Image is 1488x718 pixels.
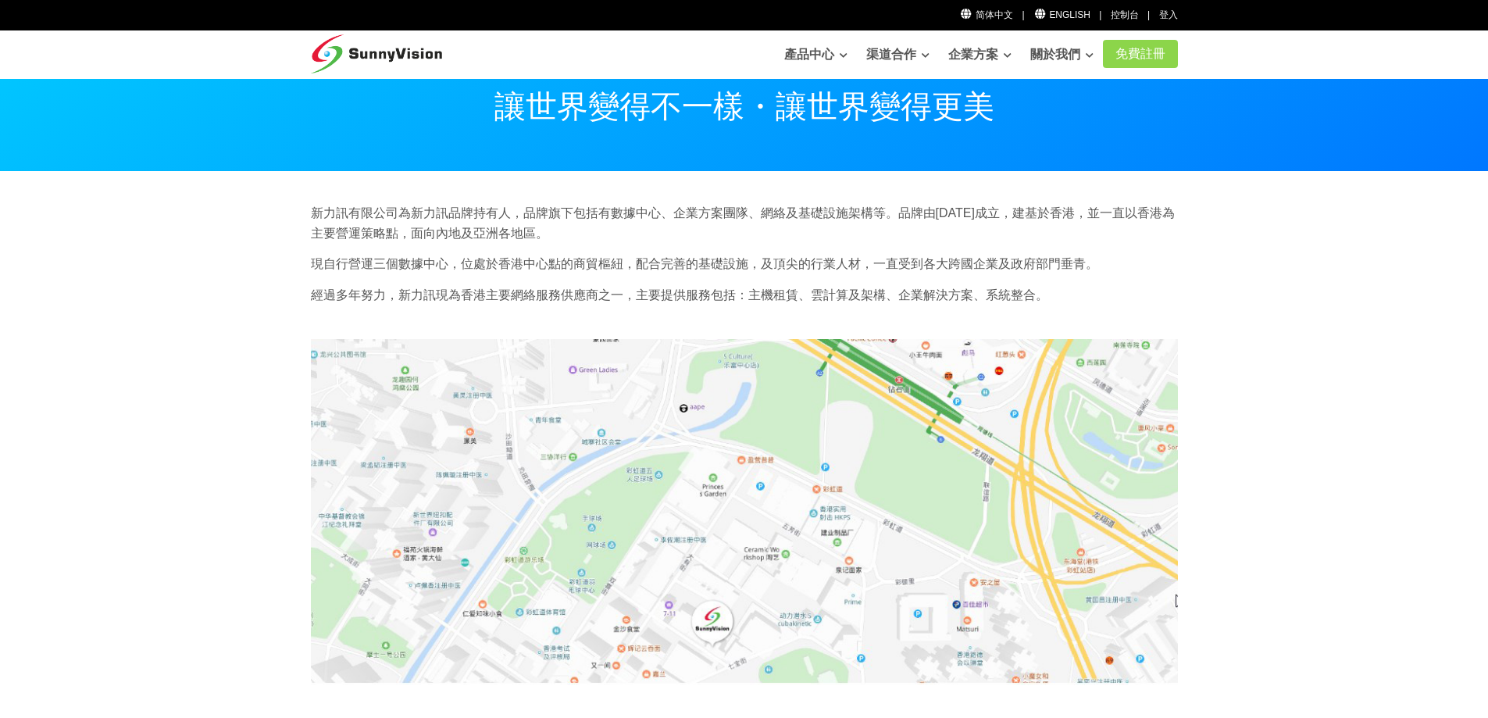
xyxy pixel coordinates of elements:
[311,203,1178,243] p: 新力訊有限公司為新力訊品牌持有人，品牌旗下包括有數據中心、企業方案團隊、網絡及基礎設施架構等。品牌由[DATE]成立，建基於香港，並一直以香港為主要營運策略點，面向內地及亞洲各地區。
[784,39,847,70] a: 產品中心
[1099,8,1101,23] li: |
[1030,39,1094,70] a: 關於我們
[960,9,1014,20] a: 简体中文
[948,39,1012,70] a: 企業方案
[1147,8,1150,23] li: |
[1022,8,1024,23] li: |
[311,91,1178,122] p: 讓世界變得不一樣・讓世界變得更美
[1103,40,1178,68] a: 免費註冊
[1033,9,1090,20] a: English
[866,39,930,70] a: 渠道合作
[1159,9,1178,20] a: 登入
[311,285,1178,305] p: 經過多年努力，新力訊現為香港主要網絡服務供應商之一，主要提供服務包括：主機租賃、雲計算及架構、企業解決方案、系統整合。
[311,339,1178,684] img: How to visit SunnyVision?
[1111,9,1139,20] a: 控制台
[311,254,1178,274] p: 現自行營運三個數據中心，位處於香港中心點的商貿樞紐，配合完善的基礎設施，及頂尖的行業人材，一直受到各大跨國企業及政府部門垂青。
